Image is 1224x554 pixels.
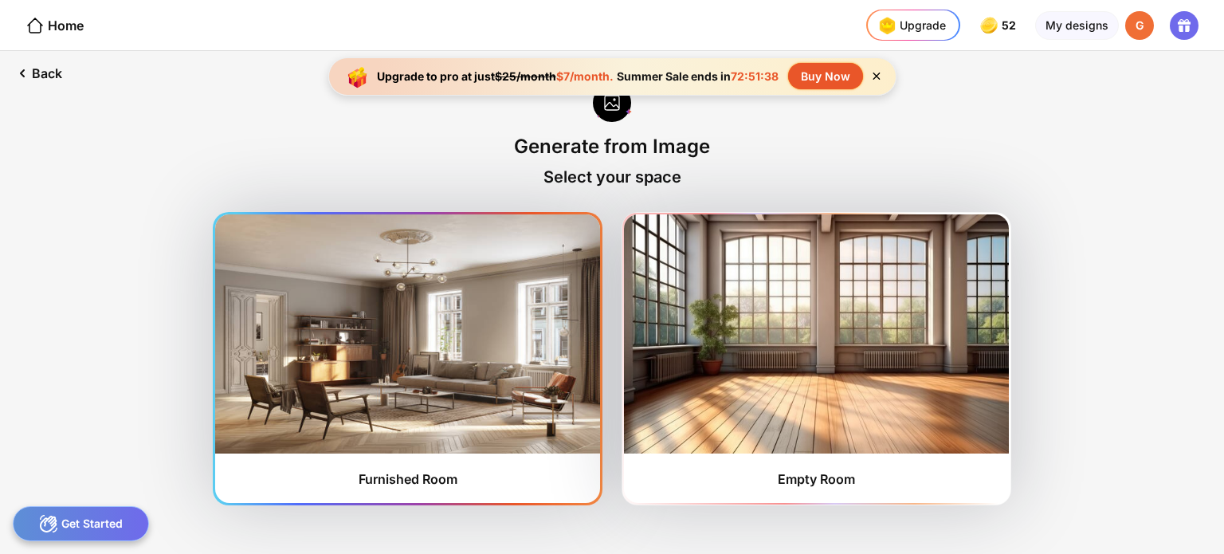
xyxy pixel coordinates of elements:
[377,69,614,83] div: Upgrade to pro at just
[788,63,863,89] div: Buy Now
[874,13,900,38] img: upgrade-nav-btn-icon.gif
[556,69,614,83] span: $7/month.
[13,506,149,541] div: Get Started
[1125,11,1154,40] div: G
[778,471,855,487] div: Empty Room
[614,69,782,83] div: Summer Sale ends in
[624,214,1009,454] img: furnishedRoom2.jpg
[874,13,946,38] div: Upgrade
[514,135,710,158] div: Generate from Image
[495,69,556,83] span: $25/month
[342,61,374,92] img: upgrade-banner-new-year-icon.gif
[731,69,779,83] span: 72:51:38
[1002,19,1019,32] span: 52
[25,16,84,35] div: Home
[543,167,681,187] div: Select your space
[359,471,457,487] div: Furnished Room
[215,214,600,454] img: furnishedRoom1.jpg
[1035,11,1119,40] div: My designs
